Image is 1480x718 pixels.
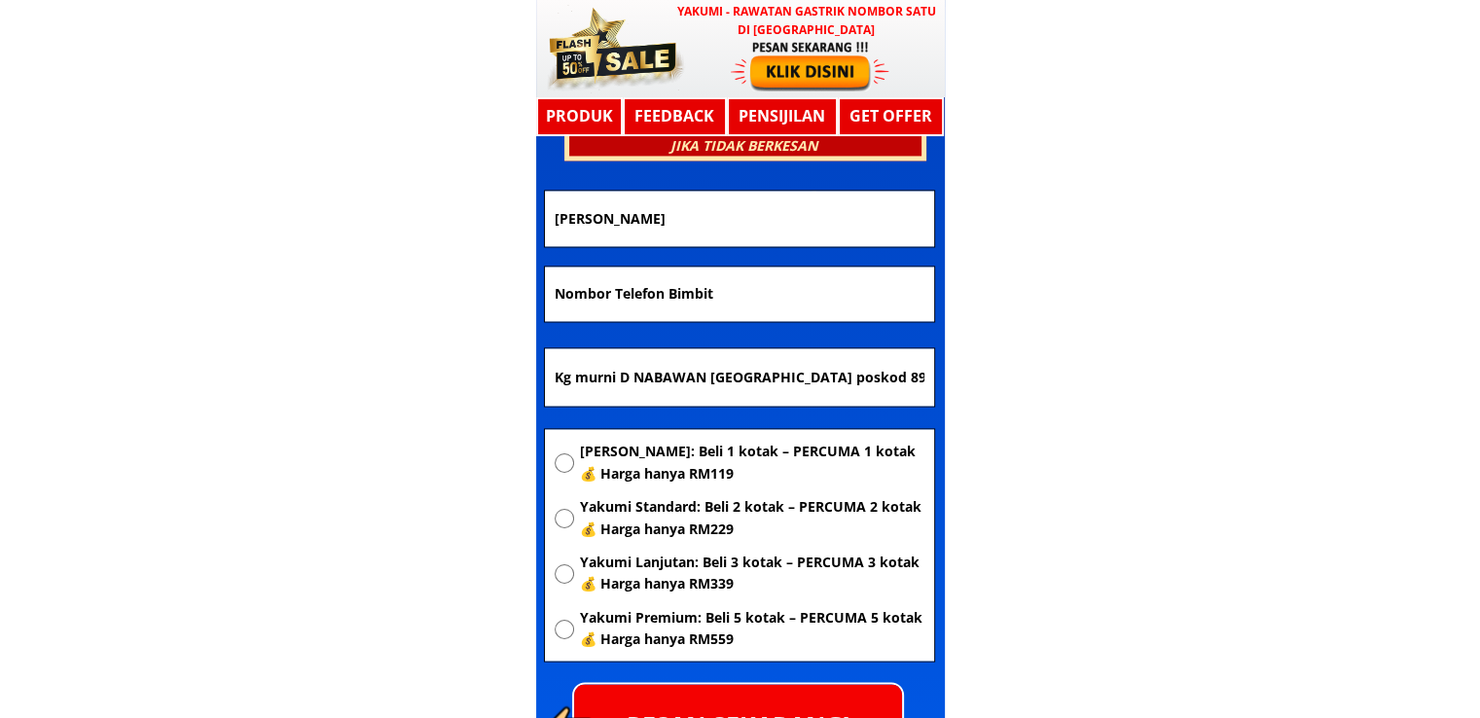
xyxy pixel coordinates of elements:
h3: Pensijilan [734,104,830,129]
h3: Produk [536,104,623,129]
input: Nama penuh [550,191,929,246]
h3: YAKUMI - Rawatan Gastrik Nombor Satu di [GEOGRAPHIC_DATA] [673,2,940,39]
input: Alamat [550,348,929,407]
span: [PERSON_NAME]: Beli 1 kotak – PERCUMA 1 kotak 💰 Harga hanya RM119 [579,441,923,485]
span: Yakumi Standard: Beli 2 kotak – PERCUMA 2 kotak 💰 Harga hanya RM229 [579,496,923,540]
span: Yakumi Lanjutan: Beli 3 kotak – PERCUMA 3 kotak 💰 Harga hanya RM339 [579,552,923,595]
h3: GET OFFER [843,104,939,129]
input: Nombor Telefon Bimbit [550,267,929,321]
span: Yakumi Premium: Beli 5 kotak – PERCUMA 5 kotak 💰 Harga hanya RM559 [579,607,923,651]
h3: Feedback [624,104,725,129]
